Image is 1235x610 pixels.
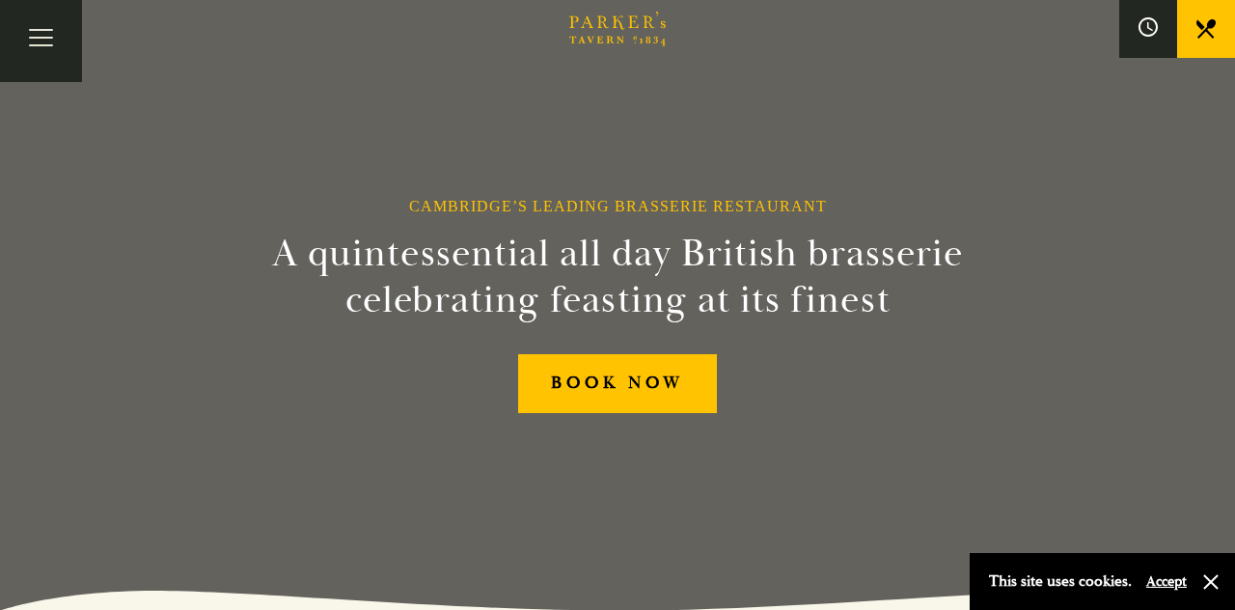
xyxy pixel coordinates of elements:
button: Accept [1146,572,1187,591]
a: BOOK NOW [518,354,717,413]
h2: A quintessential all day British brasserie celebrating feasting at its finest [178,231,1057,323]
p: This site uses cookies. [989,568,1132,596]
h1: Cambridge’s Leading Brasserie Restaurant [409,197,827,215]
button: Close and accept [1201,572,1221,592]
